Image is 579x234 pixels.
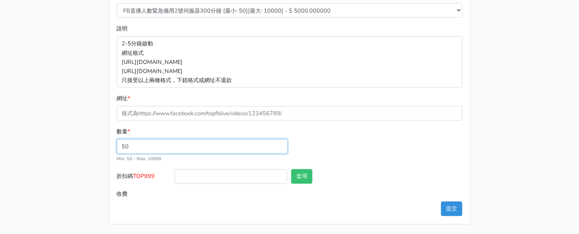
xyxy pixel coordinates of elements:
[117,36,462,87] p: 2-5分鐘啟動 網址格式 [URL][DOMAIN_NAME] [URL][DOMAIN_NAME] 只接受以上兩種格式，下錯格式或網址不退款
[117,24,128,33] label: 說明
[291,169,313,184] button: 套用
[133,172,155,180] span: TOP999
[115,187,173,202] label: 收費
[117,94,130,103] label: 網址
[117,106,462,121] input: 格式為https://www.facebook.com/topfblive/videos/123456789/
[115,169,173,187] label: 折扣碼
[117,127,130,136] label: 數量
[441,202,462,216] button: 提交
[117,155,162,162] small: Min: 50 - Max: 10000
